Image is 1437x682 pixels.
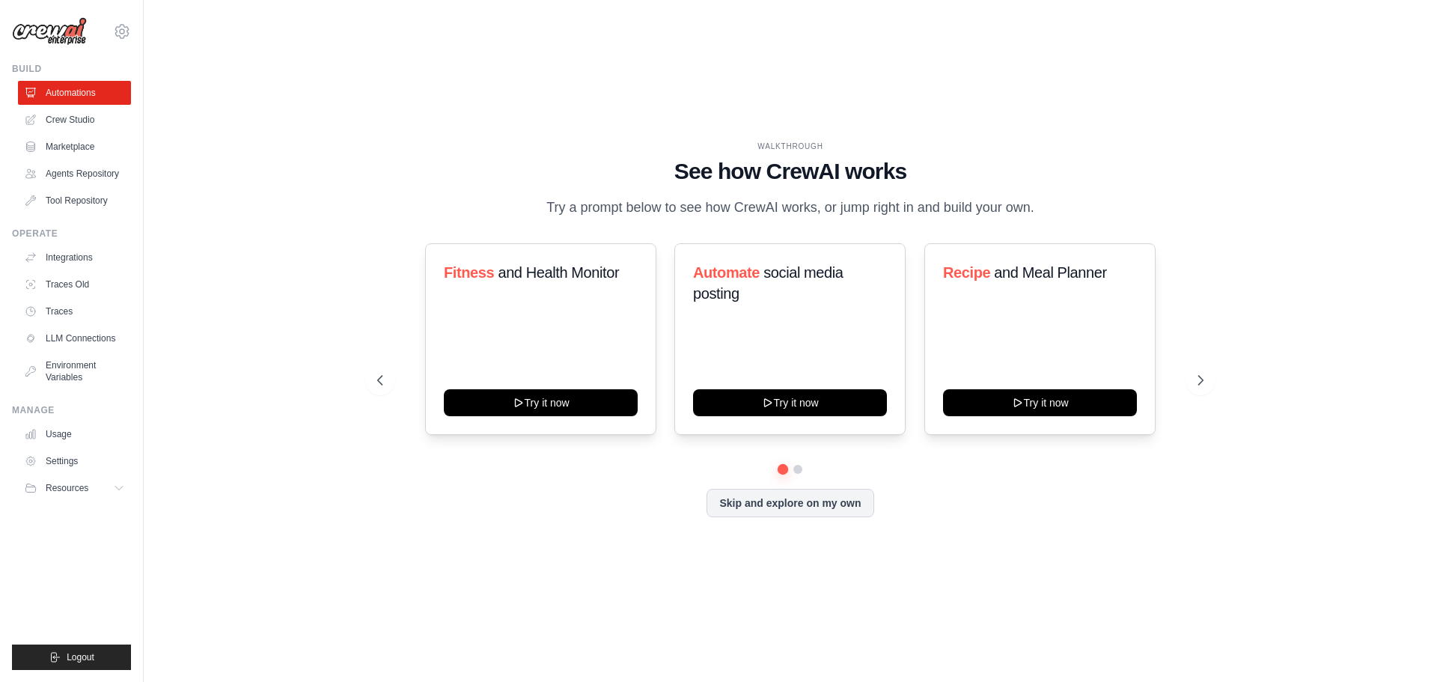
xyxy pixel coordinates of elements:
[994,264,1106,281] span: and Meal Planner
[12,404,131,416] div: Manage
[693,264,760,281] span: Automate
[444,264,494,281] span: Fitness
[12,17,87,46] img: Logo
[18,135,131,159] a: Marketplace
[18,189,131,213] a: Tool Repository
[18,422,131,446] a: Usage
[12,228,131,240] div: Operate
[18,299,131,323] a: Traces
[18,246,131,270] a: Integrations
[377,158,1203,185] h1: See how CrewAI works
[444,389,638,416] button: Try it now
[18,81,131,105] a: Automations
[46,482,88,494] span: Resources
[943,264,990,281] span: Recipe
[12,645,131,670] button: Logout
[12,63,131,75] div: Build
[693,264,843,302] span: social media posting
[707,489,873,517] button: Skip and explore on my own
[693,389,887,416] button: Try it now
[539,197,1042,219] p: Try a prompt below to see how CrewAI works, or jump right in and build your own.
[498,264,619,281] span: and Health Monitor
[943,389,1137,416] button: Try it now
[18,273,131,296] a: Traces Old
[18,476,131,500] button: Resources
[18,353,131,389] a: Environment Variables
[67,651,94,663] span: Logout
[377,141,1203,152] div: WALKTHROUGH
[18,326,131,350] a: LLM Connections
[18,162,131,186] a: Agents Repository
[18,449,131,473] a: Settings
[18,108,131,132] a: Crew Studio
